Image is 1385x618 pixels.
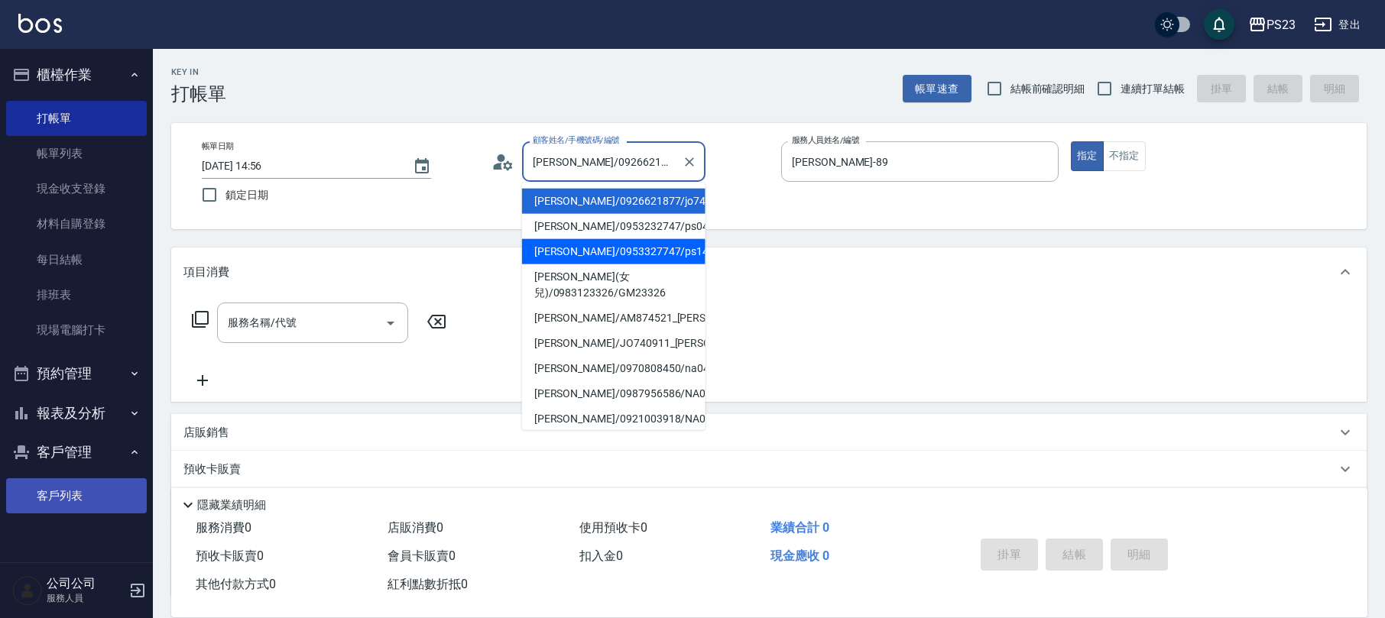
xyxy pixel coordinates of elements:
a: 排班表 [6,277,147,312]
p: 項目消費 [183,264,229,280]
label: 帳單日期 [202,141,234,152]
li: [PERSON_NAME](女兒)/0983123326/GM23326 [522,264,705,306]
p: 預收卡販賣 [183,461,241,477]
span: 現金應收 0 [770,548,829,563]
button: 不指定 [1103,141,1146,171]
li: [PERSON_NAME]/0926621877/jo740911 [522,189,705,214]
label: 服務人員姓名/編號 [792,134,859,146]
a: 帳單列表 [6,136,147,171]
button: PS23 [1242,9,1302,40]
label: 顧客姓名/手機號碼/編號 [533,134,620,146]
span: 店販消費 0 [388,520,443,535]
span: 連續打單結帳 [1121,81,1185,97]
img: Logo [18,14,62,33]
li: [PERSON_NAME]/0921003918/NA0226 [522,406,705,432]
button: 預約管理 [6,354,147,393]
button: 櫃檯作業 [6,55,147,95]
button: 登出 [1308,11,1367,39]
a: 打帳單 [6,101,147,136]
span: 鎖定日期 [225,187,268,203]
button: 帳單速查 [903,75,971,103]
li: [PERSON_NAME]/AM874521_[PERSON_NAME]/AM874521 [522,306,705,331]
div: 店販銷售 [171,414,1367,451]
span: 扣入金 0 [579,548,623,563]
div: 預收卡販賣 [171,451,1367,487]
span: 使用預收卡 0 [579,520,647,535]
a: 客戶列表 [6,478,147,513]
a: 每日結帳 [6,242,147,277]
span: 會員卡販賣 0 [388,548,456,563]
div: 項目消費 [171,248,1367,296]
li: [PERSON_NAME]/0987956586/NA001017 [522,381,705,406]
button: save [1204,9,1234,40]
button: 指定 [1071,141,1104,171]
div: PS23 [1267,15,1296,34]
li: [PERSON_NAME]/0953327747/ps14654 [522,239,705,264]
button: 客戶管理 [6,432,147,472]
a: 現金收支登錄 [6,171,147,206]
img: Person [12,575,43,606]
button: Clear [679,151,700,173]
span: 其他付款方式 0 [196,577,276,591]
h5: 公司公司 [47,576,125,591]
span: 業績合計 0 [770,520,829,535]
h3: 打帳單 [171,83,226,105]
button: Choose date, selected date is 2025-10-08 [404,148,440,185]
input: YYYY/MM/DD hh:mm [202,154,397,179]
span: 結帳前確認明細 [1010,81,1085,97]
span: 紅利點數折抵 0 [388,577,468,591]
li: [PERSON_NAME]/0953232747/ps04172 [522,214,705,239]
span: 預收卡販賣 0 [196,548,264,563]
span: 服務消費 0 [196,520,251,535]
p: 隱藏業績明細 [197,497,266,513]
div: 使用預收卡 [171,487,1367,524]
a: 材料自購登錄 [6,206,147,241]
button: 報表及分析 [6,393,147,433]
a: 現場電腦打卡 [6,312,147,348]
p: 店販銷售 [183,425,229,441]
li: [PERSON_NAME]/0970808450/na0422 [522,356,705,381]
h2: Key In [171,67,226,77]
button: Open [378,311,403,335]
li: [PERSON_NAME]/JO740911_[PERSON_NAME]/JO740911 [522,331,705,356]
p: 服務人員 [47,591,125,605]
